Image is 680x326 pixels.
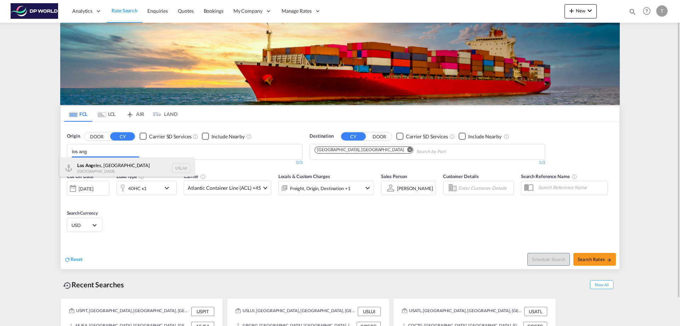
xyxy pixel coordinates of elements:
span: My Company [233,7,262,15]
button: CY [341,132,366,140]
md-checkbox: Checkbox No Ink [202,133,245,140]
md-checkbox: Checkbox No Ink [459,133,501,140]
div: Include Nearby [468,133,501,140]
div: Freight Origin Destination Factory Stuffing [290,183,351,193]
div: [DATE] [67,181,109,196]
md-icon: Your search will be saved by the below given name [572,174,577,179]
div: Carrier SD Services [406,133,448,140]
md-datepicker: Select [67,195,72,205]
span: Sales Person [381,173,407,179]
span: Show All [590,280,613,289]
md-icon: Unchecked: Ignores neighbouring ports when fetching rates.Checked : Includes neighbouring ports w... [504,134,509,139]
div: Freight Origin Destination Factory Stuffingicon-chevron-down [278,181,374,195]
div: icon-refreshReset [64,256,83,264]
md-tab-item: LAND [149,106,177,122]
md-tab-item: FCL [64,106,92,122]
span: USD [72,222,91,228]
div: icon-magnify [629,8,636,18]
span: Load Type [117,173,144,179]
div: Recent Searches [60,277,127,293]
md-icon: The selected Trucker/Carrierwill be displayed in the rate results If the rates are from another f... [200,174,206,179]
input: Enter Customer Details [458,183,511,193]
div: [DATE] [79,186,93,192]
div: Jebel Ali, AEJEA [317,147,404,153]
button: icon-plus 400-fgNewicon-chevron-down [565,4,597,18]
div: Help [641,5,656,18]
div: OriginDOOR CY Checkbox No InkUnchecked: Search for CY (Container Yard) services for all selected ... [61,122,619,269]
md-checkbox: Checkbox No Ink [396,133,448,140]
img: c08ca190194411f088ed0f3ba295208c.png [11,3,58,19]
md-icon: icon-arrow-right [607,258,612,263]
button: CY [110,132,135,140]
md-icon: icon-chevron-down [585,6,594,15]
md-select: Sales Person: Tobin Orillion [396,183,434,193]
md-icon: icon-information-outline [139,174,144,179]
div: USATL [524,307,547,316]
md-icon: icon-magnify [629,8,636,16]
md-tab-item: AIR [121,106,149,122]
md-icon: icon-refresh [64,256,70,263]
md-icon: icon-backup-restore [63,281,72,290]
md-icon: Unchecked: Ignores neighbouring ports when fetching rates.Checked : Includes neighbouring ports w... [246,134,252,139]
button: DOOR [84,132,109,140]
input: Chips input. [72,146,139,158]
span: Locals & Custom Charges [278,173,330,179]
md-checkbox: Checkbox No Ink [140,133,191,140]
span: Analytics [72,7,92,15]
md-icon: Unchecked: Search for CY (Container Yard) services for all selected carriers.Checked : Search for... [193,134,198,139]
div: 40HC x1icon-chevron-down [117,181,177,195]
md-icon: icon-chevron-down [363,184,372,192]
md-icon: icon-airplane [126,110,134,115]
span: Rate Search [112,7,137,13]
span: Destination [310,133,334,140]
md-select: Select Currency: $ USDUnited States Dollar [71,220,98,230]
md-icon: icon-chevron-down [163,184,175,192]
span: Carrier [184,173,206,179]
span: Origin [67,133,80,140]
span: Quotes [178,8,193,14]
button: DOOR [367,132,392,140]
button: Remove [402,147,413,154]
span: Search Currency [67,210,98,216]
md-pagination-wrapper: Use the left and right arrow keys to navigate between tabs [64,106,177,122]
div: USATL, Atlanta, GA, United States, North America, Americas [402,307,522,316]
input: Chips input. [416,146,483,158]
div: Include Nearby [211,133,245,140]
span: Bookings [204,8,223,14]
md-chips-wrap: Chips container with autocompletion. Enter the text area, type text to search, and then use the u... [71,144,142,158]
span: Help [641,5,653,17]
div: 40HC x1 [128,183,147,193]
div: Carrier SD Services [149,133,191,140]
img: LCL+%26+FCL+BACKGROUND.png [60,23,620,105]
span: New [567,8,594,13]
div: USPIT, Pittsburgh, PA, United States, North America, Americas [69,307,189,316]
div: USPIT [191,307,214,316]
span: Search Reference Name [521,173,577,179]
span: Enquiries [147,8,168,14]
md-tab-item: LCL [92,106,121,122]
div: USLUI, Louisville, KY, United States, North America, Americas [236,307,356,316]
div: Press delete to remove this chip. [317,147,405,153]
div: USLUI [358,307,381,316]
div: 1/3 [310,160,545,166]
span: Customer Details [443,173,479,179]
button: Note: By default Schedule search will only considerorigin ports, destination ports and cut off da... [527,253,570,266]
div: [PERSON_NAME] [397,186,433,191]
md-chips-wrap: Chips container. Use arrow keys to select chips. [313,144,486,158]
md-icon: icon-plus 400-fg [567,6,576,15]
span: Manage Rates [282,7,312,15]
input: Search Reference Name [534,182,607,193]
span: Cut Off Date [67,173,93,179]
button: Search Ratesicon-arrow-right [573,253,616,266]
div: T [656,5,668,17]
span: Atlantic Container Line (ACL) +45 [188,184,261,192]
span: Reset [70,256,83,262]
md-icon: Unchecked: Search for CY (Container Yard) services for all selected carriers.Checked : Search for... [449,134,455,139]
span: Search Rates [578,256,612,262]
